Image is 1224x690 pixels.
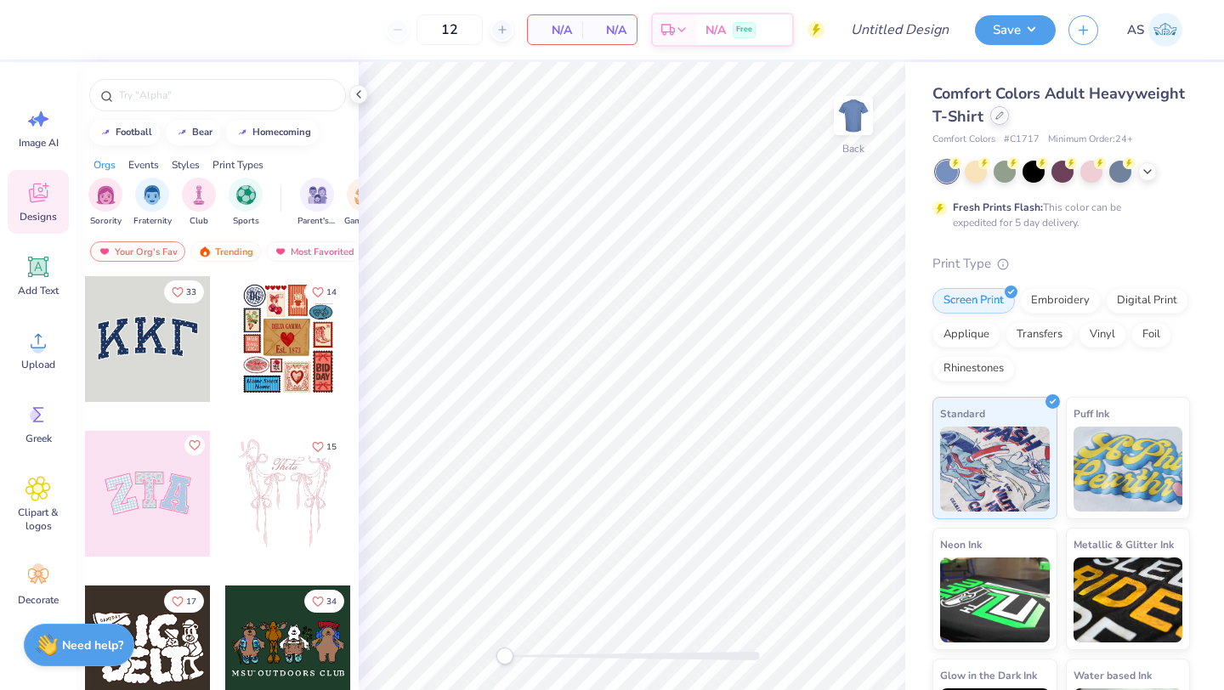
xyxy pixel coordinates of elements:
span: Sports [233,215,259,228]
span: 34 [326,597,337,606]
span: Comfort Colors [932,133,995,147]
img: most_fav.gif [98,246,111,257]
div: football [116,127,152,137]
div: Print Type [932,254,1190,274]
strong: Need help? [62,637,123,653]
span: Free [736,24,752,36]
img: Back [836,99,870,133]
div: filter for Fraternity [133,178,172,228]
img: trend_line.gif [99,127,112,138]
div: filter for Sports [229,178,263,228]
div: Foil [1131,322,1171,348]
span: N/A [592,21,626,39]
span: Puff Ink [1074,404,1109,422]
span: Parent's Weekend [297,215,337,228]
span: Decorate [18,593,59,607]
button: Like [304,590,344,613]
span: Clipart & logos [10,506,66,533]
button: Like [184,435,205,455]
span: Greek [25,432,52,445]
span: Neon Ink [940,535,982,553]
span: 17 [186,597,196,606]
div: Most Favorited [266,241,362,262]
div: filter for Game Day [344,178,383,228]
div: Screen Print [932,288,1015,314]
button: filter button [229,178,263,228]
span: Sorority [90,215,122,228]
button: bear [166,120,220,145]
img: Fraternity Image [143,185,161,205]
span: Minimum Order: 24 + [1048,133,1133,147]
span: N/A [538,21,572,39]
span: Game Day [344,215,383,228]
img: Metallic & Glitter Ink [1074,557,1183,642]
div: This color can be expedited for 5 day delivery. [953,200,1162,230]
button: Save [975,15,1056,45]
img: Parent's Weekend Image [308,185,327,205]
span: N/A [705,21,726,39]
button: Like [304,280,344,303]
img: trending.gif [198,246,212,257]
div: Rhinestones [932,356,1015,382]
button: Like [304,435,344,458]
span: # C1717 [1004,133,1040,147]
span: 33 [186,288,196,297]
img: Sports Image [236,185,256,205]
button: filter button [182,178,216,228]
div: Trending [190,241,261,262]
div: Digital Print [1106,288,1188,314]
span: Image AI [19,136,59,150]
button: filter button [133,178,172,228]
button: football [89,120,160,145]
span: Add Text [18,284,59,297]
img: Neon Ink [940,557,1050,642]
button: Like [164,280,204,303]
span: Designs [20,210,57,223]
span: Comfort Colors Adult Heavyweight T-Shirt [932,83,1185,127]
img: most_fav.gif [274,246,287,257]
input: Try "Alpha" [117,87,335,104]
button: filter button [344,178,383,228]
span: Water based Ink [1074,666,1152,684]
div: Events [128,157,159,172]
div: bear [192,127,212,137]
strong: Fresh Prints Flash: [953,201,1043,214]
img: Club Image [190,185,208,205]
img: trend_line.gif [175,127,189,138]
span: 15 [326,443,337,451]
div: Back [842,141,864,156]
div: Orgs [93,157,116,172]
img: Standard [940,427,1050,512]
a: AS [1119,13,1190,47]
div: Embroidery [1020,288,1101,314]
span: Standard [940,404,985,422]
input: – – [416,14,483,45]
img: trend_line.gif [235,127,249,138]
span: Fraternity [133,215,172,228]
div: filter for Parent's Weekend [297,178,337,228]
div: filter for Sorority [88,178,122,228]
span: Upload [21,358,55,371]
span: 14 [326,288,337,297]
span: Club [190,215,208,228]
div: Accessibility label [496,648,513,665]
div: homecoming [252,127,311,137]
div: Print Types [212,157,263,172]
button: homecoming [226,120,319,145]
span: Metallic & Glitter Ink [1074,535,1174,553]
img: Game Day Image [354,185,374,205]
div: filter for Club [182,178,216,228]
div: Vinyl [1079,322,1126,348]
input: Untitled Design [837,13,962,47]
img: Sorority Image [96,185,116,205]
button: filter button [88,178,122,228]
div: Transfers [1006,322,1074,348]
img: Puff Ink [1074,427,1183,512]
button: filter button [297,178,337,228]
img: Aniya Sparrow [1148,13,1182,47]
button: Like [164,590,204,613]
span: AS [1127,20,1144,40]
div: Applique [932,322,1000,348]
div: Your Org's Fav [90,241,185,262]
span: Glow in the Dark Ink [940,666,1037,684]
